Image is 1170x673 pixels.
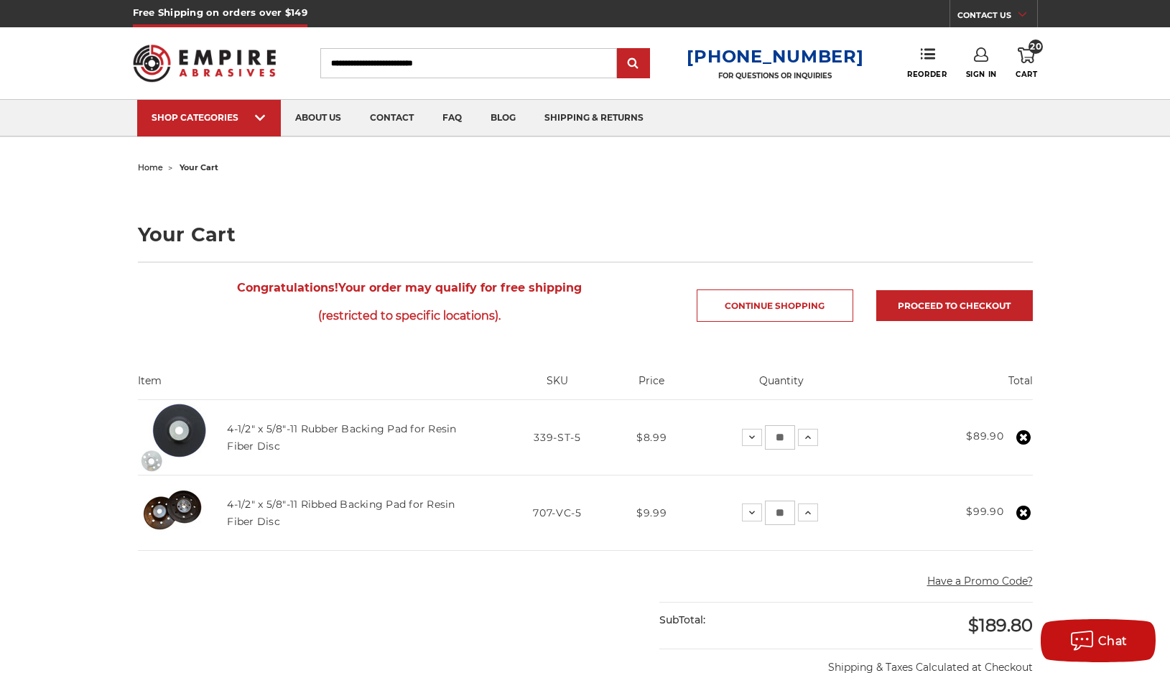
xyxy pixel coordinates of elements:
[765,501,795,525] input: 4-1/2" x 5/8"-11 Ribbed Backing Pad for Resin Fiber Disc Quantity:
[180,162,218,172] span: your cart
[152,112,266,123] div: SHOP CATEGORIES
[138,225,1033,244] h1: Your Cart
[237,281,338,294] strong: Congratulations!
[138,402,210,473] img: 4-1/2" Resin Fiber Disc Backing Pad Flexible Rubber
[476,100,530,136] a: blog
[138,477,210,549] img: 4.5 inch ribbed thermo plastic resin fiber disc backing pad
[1016,70,1037,79] span: Cart
[966,505,1003,518] strong: $99.90
[697,289,853,322] a: Continue Shopping
[281,100,356,136] a: about us
[659,603,846,638] div: SubTotal:
[875,373,1033,399] th: Total
[1016,47,1037,79] a: 20 Cart
[227,498,455,528] a: 4-1/2" x 5/8"-11 Ribbed Backing Pad for Resin Fiber Disc
[530,100,658,136] a: shipping & returns
[499,373,615,399] th: SKU
[876,290,1033,321] a: Proceed to checkout
[533,506,582,519] span: 707-VC-5
[966,430,1003,442] strong: $89.90
[138,302,682,330] span: (restricted to specific locations).
[138,373,500,399] th: Item
[138,274,682,330] span: Your order may qualify for free shipping
[687,46,863,67] a: [PHONE_NUMBER]
[968,615,1033,636] span: $189.80
[616,373,688,399] th: Price
[907,70,947,79] span: Reorder
[227,422,456,452] a: 4-1/2" x 5/8"-11 Rubber Backing Pad for Resin Fiber Disc
[907,47,947,78] a: Reorder
[1098,634,1128,648] span: Chat
[966,70,997,79] span: Sign In
[428,100,476,136] a: faq
[687,71,863,80] p: FOR QUESTIONS OR INQUIRIES
[636,506,667,519] span: $9.99
[534,431,581,444] span: 339-ST-5
[1041,619,1156,662] button: Chat
[927,574,1033,589] button: Have a Promo Code?
[688,373,875,399] th: Quantity
[636,431,667,444] span: $8.99
[138,162,163,172] a: home
[1029,40,1043,54] span: 20
[133,35,277,91] img: Empire Abrasives
[356,100,428,136] a: contact
[957,7,1037,27] a: CONTACT US
[765,425,795,450] input: 4-1/2" x 5/8"-11 Rubber Backing Pad for Resin Fiber Disc Quantity:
